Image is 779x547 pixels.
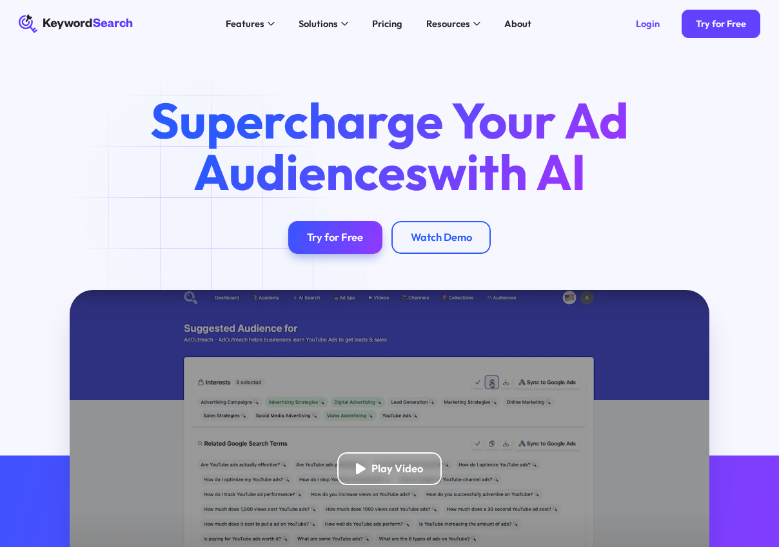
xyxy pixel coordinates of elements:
span: with AI [428,140,586,203]
div: Solutions [299,17,338,31]
div: About [504,17,531,31]
a: Try for Free [682,10,760,38]
div: Features [226,17,264,31]
div: Login [636,18,660,30]
div: Resources [426,17,470,31]
div: Try for Free [307,231,363,244]
div: Watch Demo [411,231,472,244]
h1: Supercharge Your Ad Audiences [129,95,651,197]
div: Play Video [371,462,423,475]
div: Pricing [372,17,402,31]
div: Try for Free [696,18,746,30]
a: About [497,14,538,33]
a: Try for Free [288,221,382,254]
a: Login [622,10,674,38]
a: Pricing [365,14,409,33]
